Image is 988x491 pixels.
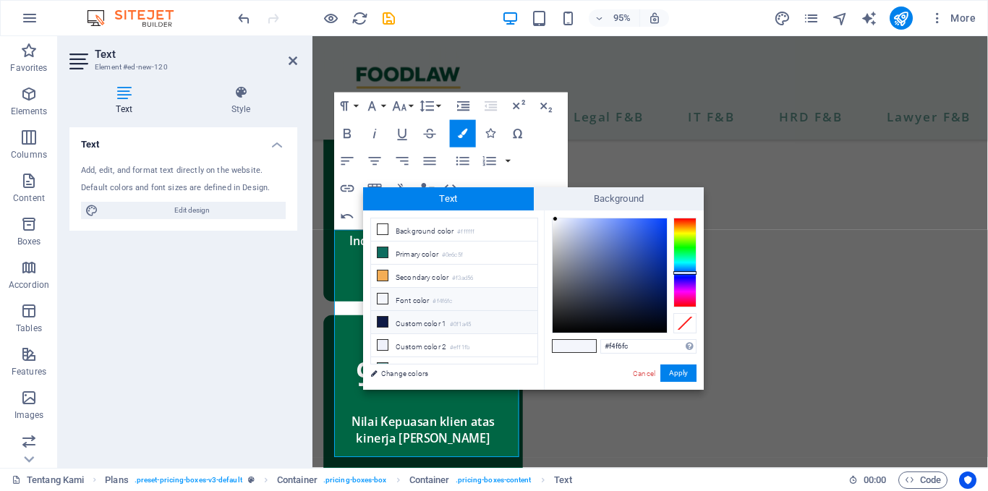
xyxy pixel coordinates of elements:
i: Undo: Change text (Ctrl+Z) [236,10,252,27]
h6: Session time [848,471,887,489]
button: Increase Indent [451,93,477,120]
button: Edit design [81,202,286,219]
li: Custom color 2 [371,334,537,357]
button: Underline (Ctrl+U) [389,120,415,148]
button: Align Justify [417,148,443,175]
button: Subscript [533,93,559,120]
button: Code [898,471,947,489]
i: Navigator [832,10,848,27]
p: Columns [11,149,47,161]
button: reload [351,9,368,27]
button: Bold (Ctrl+B) [334,120,360,148]
button: Clear Formatting [389,175,415,202]
i: Reload page [352,10,368,27]
i: AI Writer [861,10,877,27]
button: Superscript [506,93,532,120]
button: Usercentrics [959,471,976,489]
nav: breadcrumb [105,471,572,489]
span: Code [905,471,941,489]
button: Data Bindings [417,175,436,202]
button: Line Height [417,93,443,120]
button: More [924,7,981,30]
p: Tables [16,323,42,334]
li: Background color [371,218,537,242]
li: Custom color 1 [371,311,537,334]
p: Boxes [17,236,41,247]
p: Elements [11,106,48,117]
button: pages [803,9,820,27]
button: save [380,9,397,27]
span: Background [534,187,704,210]
small: #eff1fb [450,343,469,353]
button: Ordered List [503,148,514,175]
p: Images [14,409,44,421]
i: On resize automatically adjust zoom level to fit chosen device. [648,12,661,25]
span: #f4f6fc [574,340,596,352]
button: 95% [589,9,640,27]
button: Insert Link [334,175,360,202]
small: #0e6c5f [442,250,463,260]
button: Italic (Ctrl+I) [362,120,388,148]
small: #f3ad56 [452,273,473,283]
button: design [774,9,791,27]
a: Cancel [631,368,657,379]
button: Strikethrough [417,120,443,148]
span: Click to select. Double-click to edit [409,471,450,489]
i: This element is a customizable preset [248,476,255,484]
button: Decrease Indent [478,93,504,120]
small: #0f1a45 [450,320,471,330]
span: . preset-pricing-boxes-v3-default [135,471,242,489]
h4: Text [69,127,297,153]
p: Content [13,192,45,204]
button: Align Center [362,148,388,175]
button: Apply [660,364,697,382]
i: Pages (Ctrl+Alt+S) [803,10,819,27]
h3: Element #ed-new-120 [95,61,268,74]
small: #f4f6fc [433,296,452,307]
button: Undo (Ctrl+Z) [334,202,360,230]
span: More [930,11,976,25]
button: Colors [450,120,476,148]
button: Align Left [334,148,360,175]
span: : [874,474,876,485]
h2: Text [95,48,297,61]
span: Click to select. Double-click to edit [554,471,572,489]
i: Design (Ctrl+Alt+Y) [774,10,791,27]
i: Save (Ctrl+S) [380,10,397,27]
button: Redo (Ctrl+Shift+Z) [362,202,388,230]
span: Click to select. Double-click to edit [277,471,318,489]
span: Edit design [103,202,281,219]
button: Special Characters [505,120,531,148]
button: Paragraph Format [334,93,360,120]
span: #f4f6fc [553,340,574,352]
h4: Text [69,85,184,116]
li: Secondary color [371,265,537,288]
button: Insert Table [362,175,388,202]
button: HTML [438,175,464,202]
li: Custom color 3 [371,357,537,380]
span: Click to select. Double-click to edit [105,471,128,489]
button: Icons [477,120,503,148]
button: Font Size [389,93,415,120]
button: undo [235,9,252,27]
p: Features [12,366,46,377]
button: Align Right [389,148,415,175]
button: Unordered List [450,148,476,175]
button: Font Family [362,93,388,120]
p: Accordion [9,279,49,291]
div: Clear Color Selection [673,313,697,333]
img: Editor Logo [83,9,192,27]
button: text_generator [861,9,878,27]
li: Primary color [371,242,537,265]
p: Favorites [10,62,47,74]
span: Text [363,187,534,210]
li: Font color [371,288,537,311]
h6: 95% [610,9,634,27]
span: 00 00 [864,471,886,489]
a: Change colors [363,364,531,383]
div: Add, edit, and format text directly on the website. [81,165,286,177]
small: #ffffff [457,227,474,237]
i: Publish [893,10,909,27]
button: navigator [832,9,849,27]
span: . pricing-boxes-box [323,471,387,489]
